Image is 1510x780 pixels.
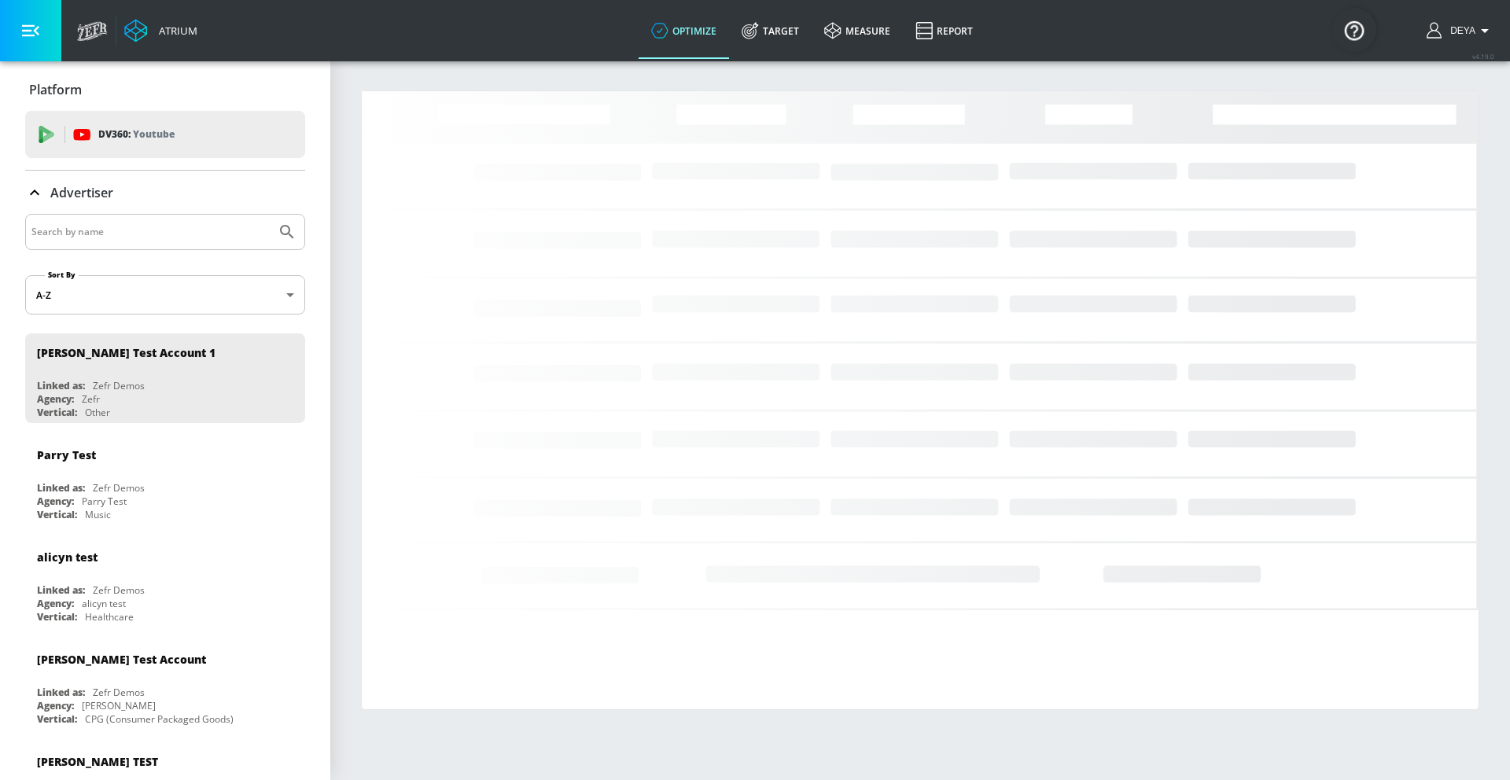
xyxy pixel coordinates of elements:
div: Other [85,406,110,419]
p: Platform [29,81,82,98]
div: alicyn testLinked as:Zefr DemosAgency:alicyn testVertical:Healthcare [25,538,305,627]
div: [PERSON_NAME] [82,699,156,712]
p: Youtube [133,126,175,142]
div: alicyn test [37,550,98,565]
div: Agency: [37,495,74,508]
span: login as: deya.mansell@zefr.com [1444,25,1475,36]
div: Zefr Demos [93,379,145,392]
div: [PERSON_NAME] Test Account 1Linked as:Zefr DemosAgency:ZefrVertical:Other [25,333,305,423]
div: Parry TestLinked as:Zefr DemosAgency:Parry TestVertical:Music [25,436,305,525]
div: Zefr Demos [93,583,145,597]
div: Agency: [37,597,74,610]
div: Zefr Demos [93,686,145,699]
div: Agency: [37,392,74,406]
div: Linked as: [37,686,85,699]
div: Vertical: [37,712,77,726]
a: Report [903,2,985,59]
div: [PERSON_NAME] Test Account [37,652,206,667]
div: Healthcare [85,610,134,624]
span: v 4.19.0 [1472,52,1494,61]
div: DV360: Youtube [25,111,305,158]
input: Search by name [31,222,270,242]
p: DV360: [98,126,175,143]
div: Music [85,508,111,521]
div: Vertical: [37,508,77,521]
div: [PERSON_NAME] TEST [37,754,158,769]
div: Advertiser [25,171,305,215]
div: Vertical: [37,406,77,419]
div: CPG (Consumer Packaged Goods) [85,712,234,726]
a: Target [729,2,812,59]
label: Sort By [45,270,79,280]
div: Linked as: [37,583,85,597]
div: Agency: [37,699,74,712]
div: Vertical: [37,610,77,624]
button: Open Resource Center [1332,8,1376,52]
a: Atrium [124,19,197,42]
div: [PERSON_NAME] Test Account 1 [37,345,215,360]
a: optimize [639,2,729,59]
div: alicyn test [82,597,126,610]
div: Atrium [153,24,197,38]
div: Parry Test [82,495,127,508]
div: Linked as: [37,481,85,495]
div: Parry Test [37,447,96,462]
div: A-Z [25,275,305,315]
div: Zefr Demos [93,481,145,495]
div: [PERSON_NAME] Test AccountLinked as:Zefr DemosAgency:[PERSON_NAME]Vertical:CPG (Consumer Packaged... [25,640,305,730]
a: measure [812,2,903,59]
button: Deya [1427,21,1494,40]
div: Zefr [82,392,100,406]
div: Platform [25,68,305,112]
p: Advertiser [50,184,113,201]
div: Linked as: [37,379,85,392]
